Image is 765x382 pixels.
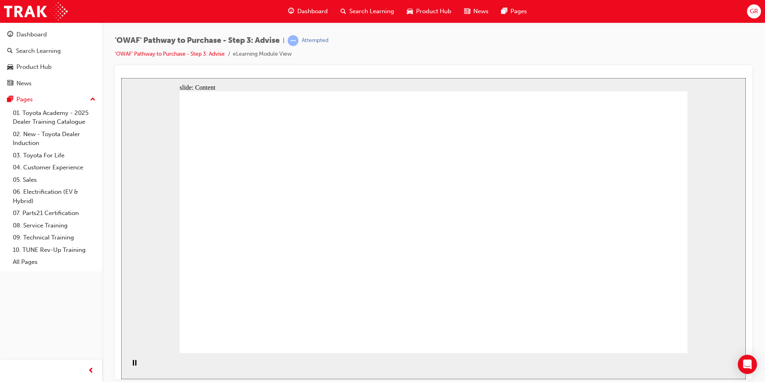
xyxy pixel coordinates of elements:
a: News [3,76,99,91]
a: 07. Parts21 Certification [10,207,99,219]
span: car-icon [407,6,413,16]
span: Dashboard [297,7,328,16]
a: 08. Service Training [10,219,99,232]
span: learningRecordVerb_ATTEMPT-icon [288,35,298,46]
button: Pages [3,92,99,107]
div: Dashboard [16,30,47,39]
span: 'OWAF' Pathway to Purchase - Step 3: Advise [115,36,280,45]
a: 06. Electrification (EV & Hybrid) [10,186,99,207]
a: All Pages [10,256,99,268]
a: car-iconProduct Hub [401,3,458,20]
span: guage-icon [7,31,13,38]
span: prev-icon [88,366,94,376]
span: car-icon [7,64,13,71]
button: DashboardSearch LearningProduct HubNews [3,26,99,92]
div: playback controls [4,275,18,301]
div: Product Hub [16,62,52,72]
a: news-iconNews [458,3,495,20]
span: news-icon [7,80,13,87]
span: search-icon [7,48,13,55]
a: pages-iconPages [495,3,533,20]
a: Dashboard [3,27,99,42]
img: Trak [4,2,68,20]
a: 'OWAF' Pathway to Purchase - Step 3: Advise [115,50,225,57]
span: Product Hub [416,7,451,16]
a: Search Learning [3,44,99,58]
a: 01. Toyota Academy - 2025 Dealer Training Catalogue [10,107,99,128]
span: GR [750,7,758,16]
a: 03. Toyota For Life [10,149,99,162]
a: Product Hub [3,60,99,74]
span: search-icon [340,6,346,16]
span: pages-icon [7,96,13,103]
span: guage-icon [288,6,294,16]
span: Pages [511,7,527,16]
span: News [473,7,489,16]
a: 02. New - Toyota Dealer Induction [10,128,99,149]
a: 10. TUNE Rev-Up Training [10,244,99,256]
a: search-iconSearch Learning [334,3,401,20]
a: 04. Customer Experience [10,161,99,174]
span: pages-icon [501,6,507,16]
li: eLearning Module View [233,50,292,59]
span: up-icon [90,94,96,105]
div: Attempted [302,37,328,44]
span: Search Learning [349,7,394,16]
span: | [283,36,284,45]
a: 09. Technical Training [10,231,99,244]
span: news-icon [464,6,470,16]
a: guage-iconDashboard [282,3,334,20]
div: Open Intercom Messenger [738,355,757,374]
button: Pause (Ctrl+Alt+P) [4,281,18,295]
div: News [16,79,32,88]
div: Search Learning [16,46,61,56]
button: GR [747,4,761,18]
div: Pages [16,95,33,104]
a: 05. Sales [10,174,99,186]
